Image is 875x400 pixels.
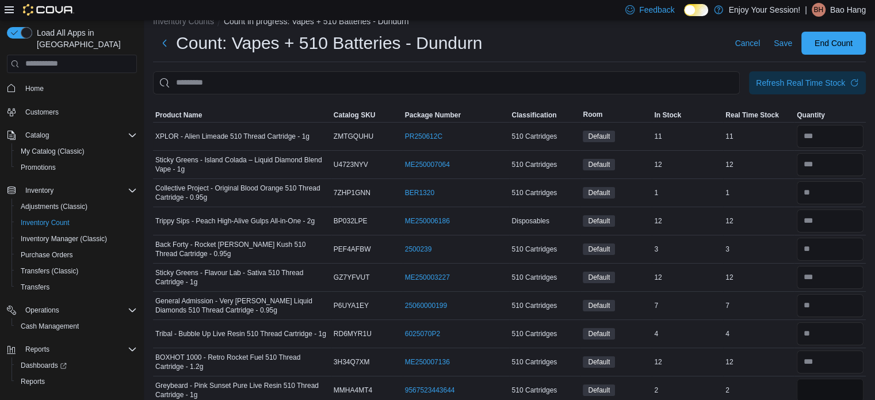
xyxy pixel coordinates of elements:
[801,32,866,55] button: End Count
[756,77,845,89] div: Refresh Real Time Stock
[155,184,329,202] span: Collective Project - Original Blood Orange 510 Thread Cartridge - 0.95g
[652,327,723,341] div: 4
[774,37,792,49] span: Save
[16,375,49,388] a: Reports
[21,342,54,356] button: Reports
[511,357,557,367] span: 510 Cartridges
[334,357,370,367] span: 3H34Q7XM
[23,4,74,16] img: Cova
[588,131,610,142] span: Default
[12,159,142,176] button: Promotions
[331,108,403,122] button: Catalog SKU
[334,245,371,254] span: PEF4AFBW
[21,234,107,243] span: Inventory Manager (Classic)
[16,144,89,158] a: My Catalog (Classic)
[12,215,142,231] button: Inventory Count
[511,386,557,395] span: 510 Cartridges
[588,159,610,170] span: Default
[155,329,326,338] span: Tribal - Bubble Up Live Resin 510 Thread Cartridge - 1g
[405,188,434,197] a: BER1320
[21,184,137,197] span: Inventory
[16,232,137,246] span: Inventory Manager (Classic)
[12,231,142,247] button: Inventory Manager (Classic)
[405,301,447,310] a: 25060000199
[334,329,372,338] span: RD6MYR1U
[21,303,137,317] span: Operations
[723,214,794,228] div: 12
[155,353,329,371] span: BOXHOT 1000 - Retro Rocket Fuel 510 Thread Cartridge - 1.2g
[511,329,557,338] span: 510 Cartridges
[21,128,54,142] button: Catalog
[12,199,142,215] button: Adjustments (Classic)
[16,280,54,294] a: Transfers
[21,218,70,227] span: Inventory Count
[16,359,71,372] a: Dashboards
[723,242,794,256] div: 3
[21,283,49,292] span: Transfers
[511,188,557,197] span: 510 Cartridges
[12,247,142,263] button: Purchase Orders
[805,3,807,17] p: |
[21,147,85,156] span: My Catalog (Classic)
[16,200,137,214] span: Adjustments (Classic)
[723,129,794,143] div: 11
[583,328,615,340] span: Default
[509,108,580,122] button: Classification
[155,132,310,141] span: XPLOR - Alien Limeade 510 Thread Cartridge - 1g
[21,322,79,331] span: Cash Management
[797,111,825,120] span: Quantity
[735,37,760,49] span: Cancel
[155,155,329,174] span: Sticky Greens - Island Colada – Liquid Diamond Blend Vape - 1g
[21,105,137,119] span: Customers
[405,160,450,169] a: ME250007064
[588,357,610,367] span: Default
[153,16,866,29] nav: An example of EuiBreadcrumbs
[21,163,56,172] span: Promotions
[153,108,331,122] button: Product Name
[813,3,823,17] span: BH
[815,37,853,49] span: End Count
[652,383,723,397] div: 2
[2,80,142,97] button: Home
[21,303,64,317] button: Operations
[723,383,794,397] div: 2
[12,263,142,279] button: Transfers (Classic)
[12,279,142,295] button: Transfers
[652,158,723,172] div: 12
[2,302,142,318] button: Operations
[583,243,615,255] span: Default
[583,300,615,311] span: Default
[405,216,450,226] a: ME250006186
[652,108,723,122] button: In Stock
[405,132,442,141] a: PR250612C
[723,186,794,200] div: 1
[588,188,610,198] span: Default
[21,202,87,211] span: Adjustments (Classic)
[654,111,681,120] span: In Stock
[16,264,83,278] a: Transfers (Classic)
[812,3,826,17] div: Bao Hang
[588,329,610,339] span: Default
[2,127,142,143] button: Catalog
[723,355,794,369] div: 12
[12,143,142,159] button: My Catalog (Classic)
[153,17,214,26] button: Inventory Counts
[652,186,723,200] div: 1
[16,319,137,333] span: Cash Management
[2,104,142,120] button: Customers
[583,356,615,368] span: Default
[583,187,615,199] span: Default
[405,386,455,395] a: 9567523443644
[725,111,778,120] span: Real Time Stock
[21,128,137,142] span: Catalog
[830,3,866,17] p: Bao Hang
[723,327,794,341] div: 4
[511,111,556,120] span: Classification
[21,361,67,370] span: Dashboards
[334,111,376,120] span: Catalog SKU
[155,240,329,258] span: Back Forty - Rocket [PERSON_NAME] Kush 510 Thread Cartridge - 0.95g
[21,377,45,386] span: Reports
[21,250,73,260] span: Purchase Orders
[176,32,482,55] h1: Count: Vapes + 510 Batteries - Dundurn
[16,359,137,372] span: Dashboards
